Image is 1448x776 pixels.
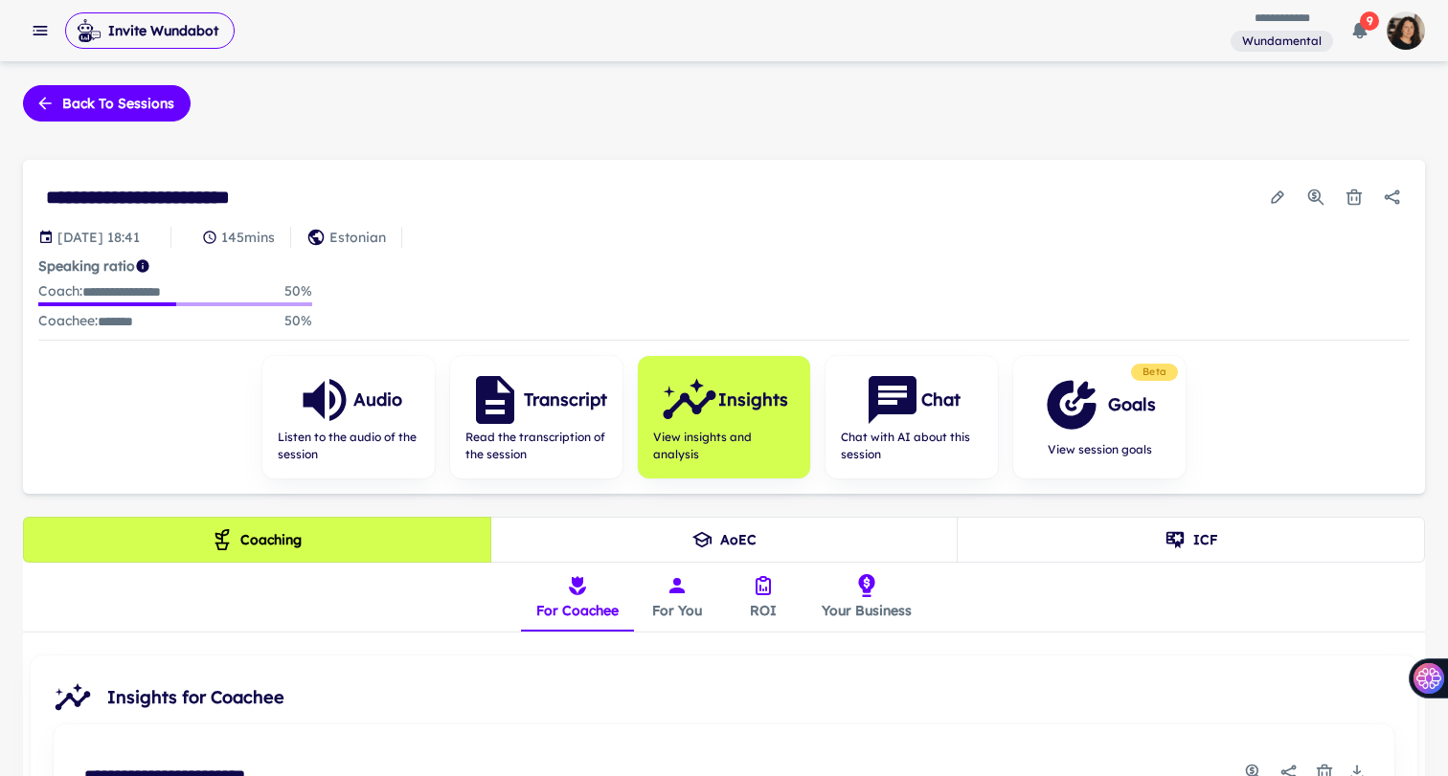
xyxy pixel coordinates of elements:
p: 145 mins [221,227,275,248]
button: InsightsView insights and analysis [638,356,810,478]
p: Coach : [38,280,161,302]
button: ChatChat with AI about this session [826,356,998,478]
div: theme selection [23,517,1425,563]
button: ICF [957,517,1425,563]
button: Delete session [1337,180,1371,214]
strong: Speaking ratio [38,257,135,275]
button: GoalsView session goals [1013,356,1186,478]
span: Beta [1135,365,1174,380]
span: Listen to the audio of the session [278,429,419,463]
button: AoEC [490,517,959,563]
h6: Chat [921,387,961,413]
button: TranscriptRead the transcription of the session [450,356,622,478]
span: 9 [1360,11,1379,31]
svg: Coach/coachee ideal ratio of speaking is roughly 20:80. Mentor/mentee ideal ratio of speaking is ... [135,258,150,274]
p: Session date [57,227,140,248]
button: Invite Wundabot [65,12,235,49]
p: Coachee : [38,310,133,332]
button: AudioListen to the audio of the session [262,356,435,478]
h6: Insights [718,387,788,413]
button: Usage Statistics [1299,180,1333,214]
h6: Audio [353,387,402,413]
h6: Goals [1108,391,1156,418]
span: Invite Wundabot to record a meeting [65,11,235,50]
button: ROI [720,563,806,632]
button: 9 [1341,11,1379,50]
h6: Transcript [524,387,607,413]
img: photoURL [1387,11,1425,50]
p: 50 % [284,280,312,302]
span: View session goals [1043,441,1156,458]
button: For You [634,563,720,632]
button: Share session [1375,180,1410,214]
button: Your Business [806,563,927,632]
span: You are a member of this workspace. Contact your workspace owner for assistance. [1231,29,1333,53]
span: Chat with AI about this session [841,429,983,463]
button: Back to sessions [23,85,191,122]
button: Edit session [1260,180,1295,214]
div: insights tabs [521,563,927,632]
span: View insights and analysis [653,429,795,463]
button: For Coachee [521,563,634,632]
p: 50 % [284,310,312,332]
p: Estonian [329,227,386,248]
span: Wundamental [1234,33,1329,50]
span: Insights for Coachee [107,684,1402,711]
span: Read the transcription of the session [465,429,607,463]
button: Coaching [23,517,491,563]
